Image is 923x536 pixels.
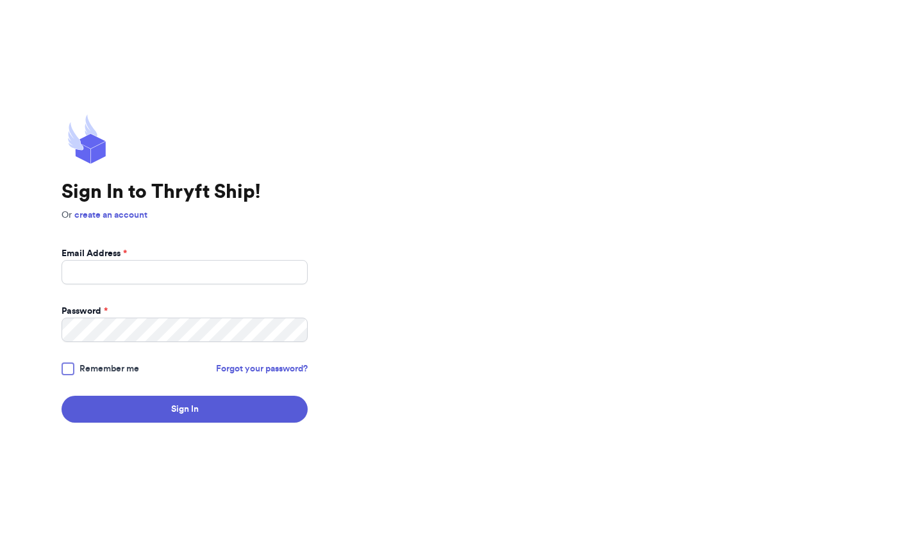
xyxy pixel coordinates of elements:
label: Password [62,305,108,318]
label: Email Address [62,247,127,260]
span: Remember me [79,362,139,375]
button: Sign In [62,396,308,423]
a: create an account [74,211,147,220]
h1: Sign In to Thryft Ship! [62,181,308,204]
p: Or [62,209,308,222]
a: Forgot your password? [216,362,308,375]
